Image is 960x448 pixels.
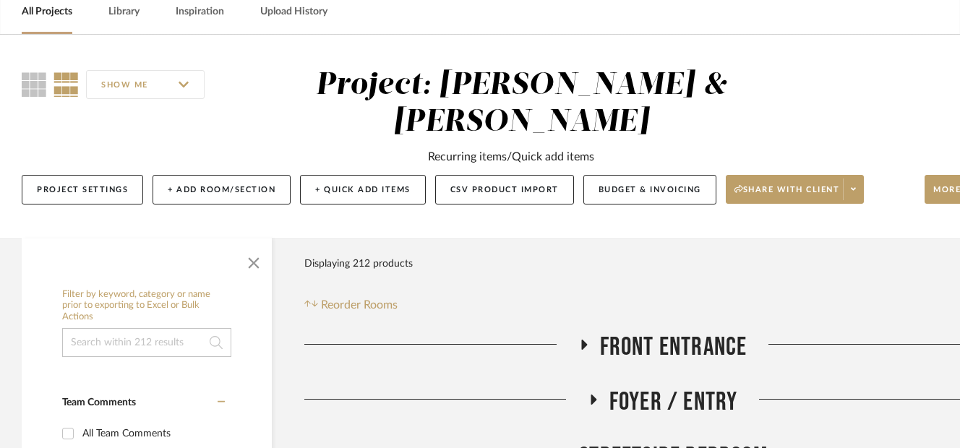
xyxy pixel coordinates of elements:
[260,2,327,22] a: Upload History
[304,296,398,314] button: Reorder Rooms
[62,397,136,408] span: Team Comments
[428,148,594,165] div: Recurring items/Quick add items
[435,175,574,204] button: CSV Product Import
[726,175,865,204] button: Share with client
[300,175,426,204] button: + Quick Add Items
[600,332,747,363] span: Front Entrance
[609,387,738,418] span: Foyer / Entry
[22,2,72,22] a: All Projects
[583,175,716,204] button: Budget & Invoicing
[176,2,224,22] a: Inspiration
[153,175,291,204] button: + Add Room/Section
[62,289,231,323] h6: Filter by keyword, category or name prior to exporting to Excel or Bulk Actions
[304,249,413,278] div: Displaying 212 products
[108,2,140,22] a: Library
[321,296,398,314] span: Reorder Rooms
[316,70,727,137] div: Project: [PERSON_NAME] & [PERSON_NAME]
[62,328,231,357] input: Search within 212 results
[734,184,840,206] span: Share with client
[239,246,268,275] button: Close
[22,175,143,204] button: Project Settings
[82,422,221,445] div: All Team Comments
